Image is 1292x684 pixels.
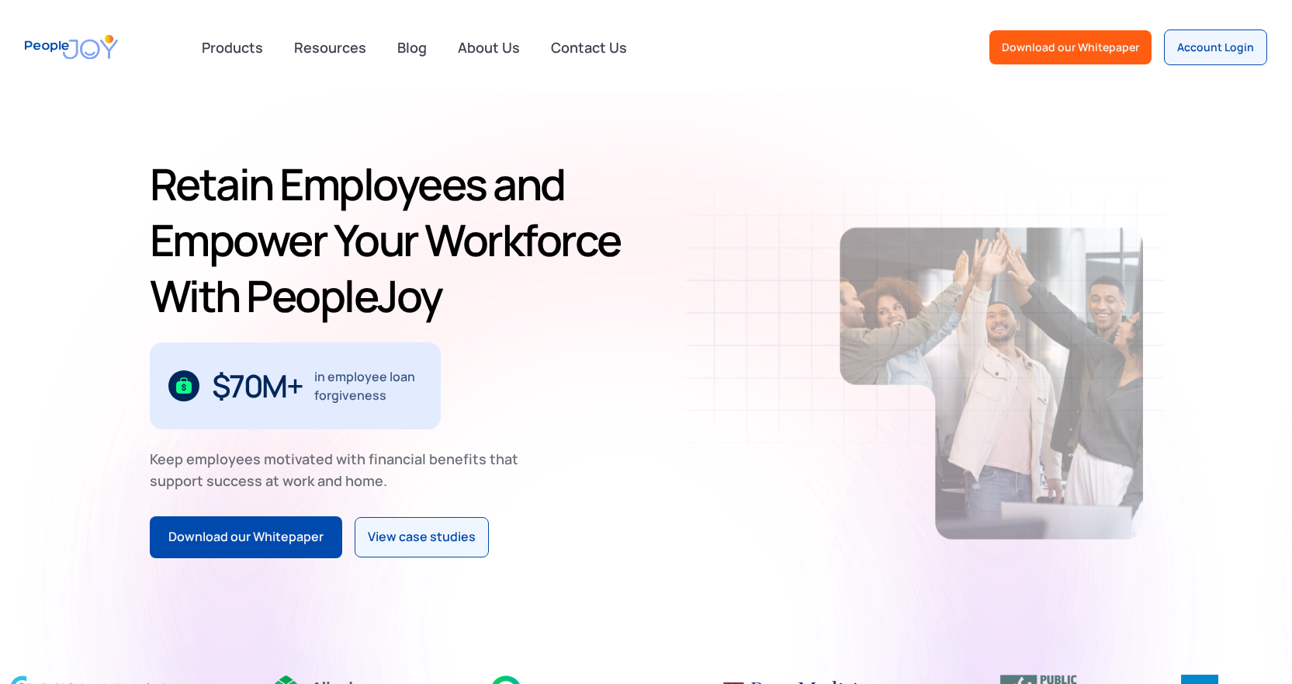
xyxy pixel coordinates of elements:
[192,32,272,63] div: Products
[355,517,489,557] a: View case studies
[314,367,422,404] div: in employee loan forgiveness
[150,156,640,324] h1: Retain Employees and Empower Your Workforce With PeopleJoy
[1164,30,1267,65] a: Account Login
[542,30,636,64] a: Contact Us
[1177,40,1254,55] div: Account Login
[168,527,324,547] div: Download our Whitepaper
[150,516,342,558] a: Download our Whitepaper
[1002,40,1139,55] div: Download our Whitepaper
[840,227,1143,540] img: Retain-Employees-PeopleJoy
[449,30,529,64] a: About Us
[368,527,476,547] div: View case studies
[150,342,441,429] div: 1 / 3
[150,448,532,491] div: Keep employees motivated with financial benefits that support success at work and home.
[25,25,118,69] a: home
[212,373,303,398] div: $70M+
[285,30,376,64] a: Resources
[388,30,436,64] a: Blog
[989,30,1152,64] a: Download our Whitepaper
